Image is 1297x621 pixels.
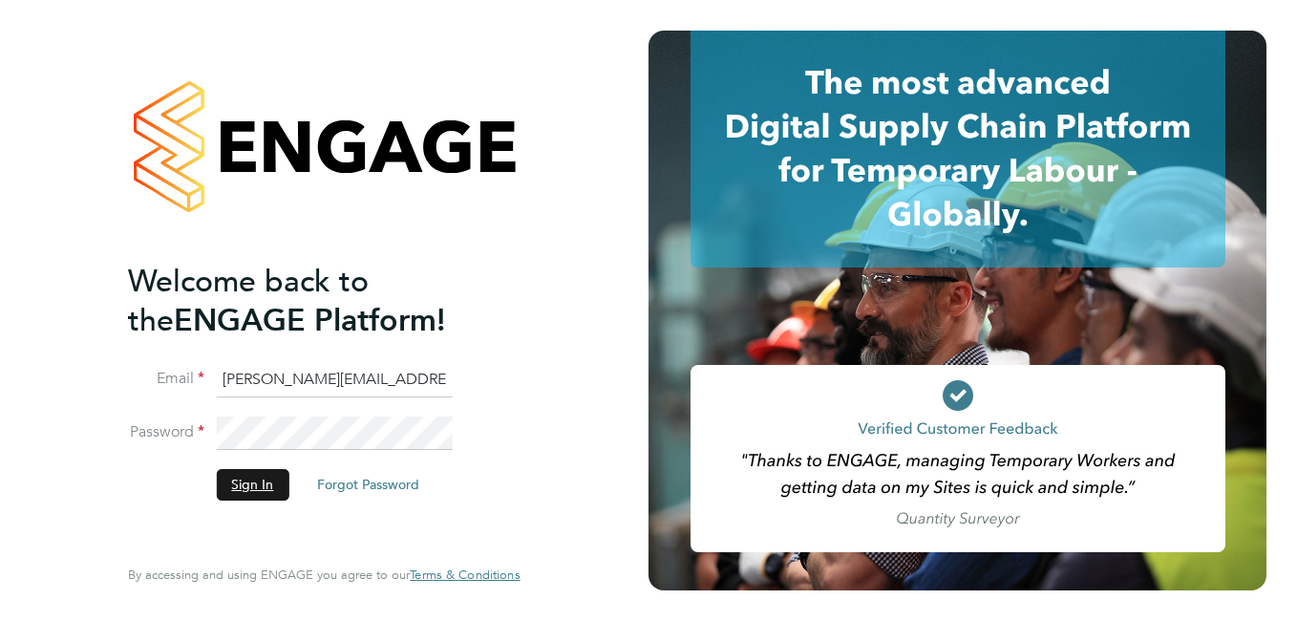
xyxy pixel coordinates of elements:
[410,567,520,583] a: Terms & Conditions
[128,369,204,389] label: Email
[410,567,520,583] span: Terms & Conditions
[128,567,520,583] span: By accessing and using ENGAGE you agree to our
[216,469,288,500] button: Sign In
[128,422,204,442] label: Password
[302,469,435,500] button: Forgot Password
[128,263,369,339] span: Welcome back to the
[216,363,452,397] input: Enter your work email...
[128,262,500,340] h2: ENGAGE Platform!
